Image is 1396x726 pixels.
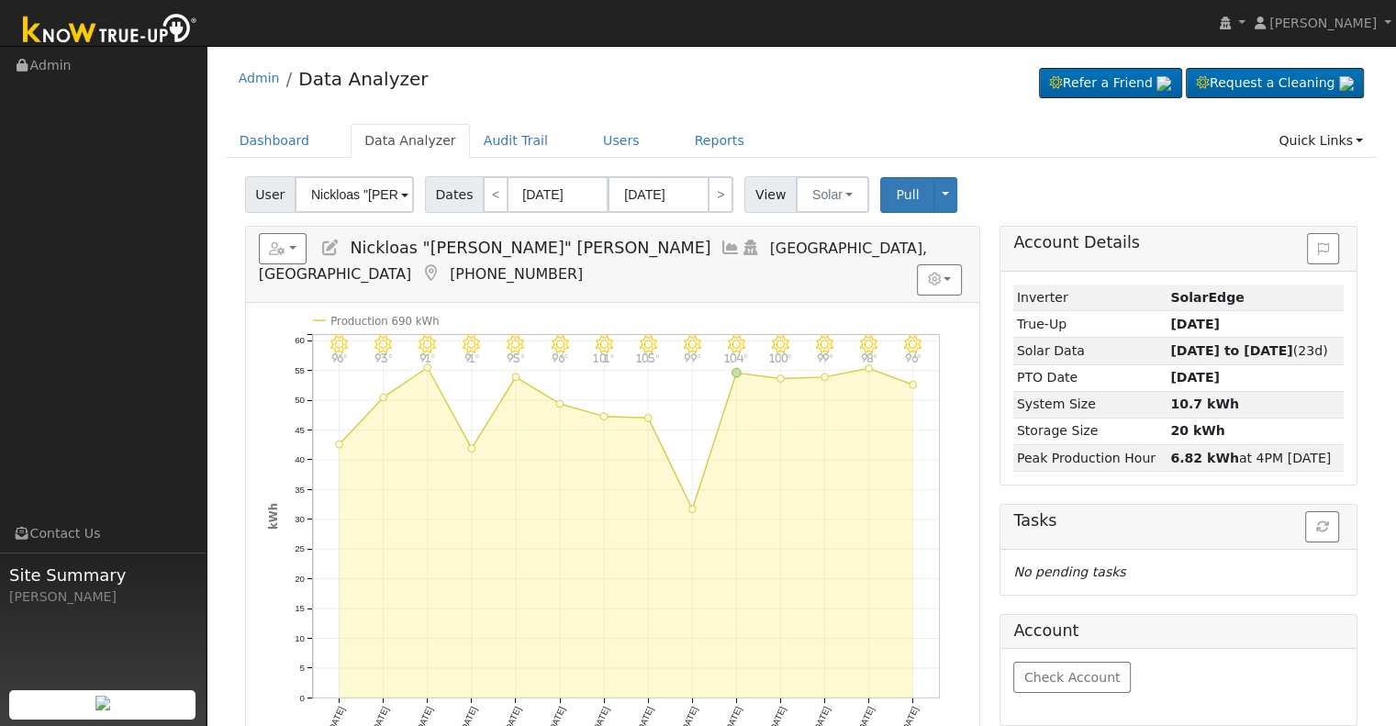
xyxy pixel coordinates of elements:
[351,124,470,158] a: Data Analyzer
[9,587,196,607] div: [PERSON_NAME]
[1307,233,1339,264] button: Issue History
[295,335,305,345] text: 60
[295,514,305,524] text: 30
[1013,364,1167,391] td: PTO Date
[512,374,519,381] circle: onclick=""
[1013,564,1125,579] i: No pending tasks
[644,414,652,421] circle: onclick=""
[239,71,280,85] a: Admin
[854,352,885,363] p: 98°
[1013,418,1167,444] td: Storage Size
[483,176,508,213] a: <
[367,352,398,363] p: 93°
[728,335,745,352] i: 8/24 - Clear
[1039,68,1182,99] a: Refer a Friend
[95,696,110,710] img: retrieve
[1013,311,1167,338] td: True-Up
[772,335,789,352] i: 8/25 - Clear
[765,352,796,363] p: 100°
[350,239,710,257] span: Nickloas "[PERSON_NAME]" [PERSON_NAME]
[1013,391,1167,418] td: System Size
[507,335,524,352] i: 8/19 - Clear
[374,335,392,352] i: 8/16 - Clear
[425,176,484,213] span: Dates
[860,335,877,352] i: 8/27 - Clear
[419,335,436,352] i: 8/17 - Clear
[1305,511,1339,542] button: Refresh
[595,335,612,352] i: 8/21 - MostlyClear
[551,335,568,352] i: 8/20 - Clear
[720,239,741,257] a: Multi-Series Graph
[295,603,305,613] text: 15
[1170,370,1220,385] span: [DATE]
[1170,317,1220,331] strong: [DATE]
[600,413,608,420] circle: onclick=""
[684,335,701,352] i: 8/23 - Clear
[1170,290,1244,305] strong: ID: 4692971, authorized: 08/07/25
[295,633,305,643] text: 10
[1013,233,1344,252] h5: Account Details
[556,400,564,408] circle: onclick=""
[632,352,664,363] p: 105°
[741,239,761,257] a: Login As (last Never)
[880,177,934,213] button: Pull
[335,441,342,448] circle: onclick=""
[866,364,873,372] circle: onclick=""
[816,335,833,352] i: 8/26 - Clear
[1013,621,1078,640] h5: Account
[544,352,575,363] p: 96°
[299,692,305,702] text: 0
[470,124,562,158] a: Audit Trail
[688,506,696,513] circle: onclick=""
[468,445,475,452] circle: onclick=""
[323,352,354,363] p: 96°
[295,365,305,375] text: 55
[589,124,653,158] a: Users
[295,176,414,213] input: Select a User
[809,352,840,363] p: 99°
[266,503,279,530] text: kWh
[1170,451,1239,465] strong: 6.82 kWh
[1167,445,1345,472] td: at 4PM [DATE]
[330,315,439,328] text: Production 690 kWh
[330,335,348,352] i: 8/15 - Clear
[298,68,428,90] a: Data Analyzer
[1013,445,1167,472] td: Peak Production Hour
[1186,68,1364,99] a: Request a Cleaning
[295,454,305,464] text: 40
[1013,285,1167,311] td: Inverter
[411,352,442,363] p: 91°
[1170,423,1224,438] strong: 20 kWh
[14,10,207,51] img: Know True-Up
[588,352,620,363] p: 101°
[896,187,919,202] span: Pull
[1170,397,1239,411] strong: 10.7 kWh
[295,395,305,405] text: 50
[821,374,829,381] circle: onclick=""
[295,425,305,435] text: 45
[299,663,304,673] text: 5
[463,335,480,352] i: 8/18 - Clear
[320,239,341,257] a: Edit User (35009)
[720,352,752,363] p: 104°
[295,543,305,553] text: 25
[1156,76,1171,91] img: retrieve
[456,352,487,363] p: 91°
[245,176,296,213] span: User
[1013,662,1131,693] button: Check Account
[639,335,656,352] i: 8/22 - Clear
[1339,76,1354,91] img: retrieve
[1269,16,1377,30] span: [PERSON_NAME]
[1024,670,1121,685] span: Check Account
[1013,511,1344,531] h5: Tasks
[1170,343,1327,358] span: (23d)
[904,335,921,352] i: 8/28 - Clear
[1170,343,1292,358] strong: [DATE] to [DATE]
[708,176,733,213] a: >
[295,574,305,584] text: 20
[732,368,741,377] circle: onclick=""
[450,265,583,283] span: [PHONE_NUMBER]
[796,176,869,213] button: Solar
[295,484,305,494] text: 35
[676,352,708,363] p: 99°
